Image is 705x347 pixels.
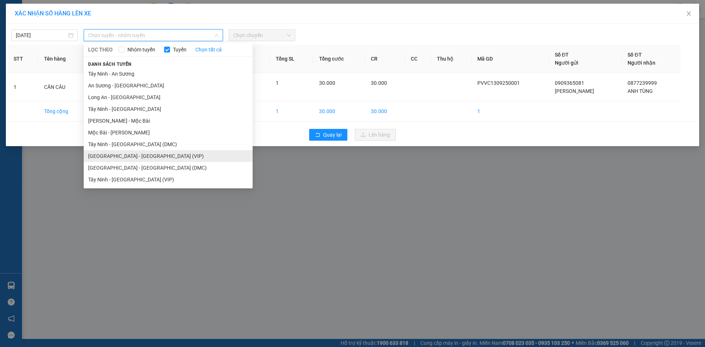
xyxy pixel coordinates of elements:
th: STT [8,45,38,73]
li: [STREET_ADDRESS][PERSON_NAME]. [GEOGRAPHIC_DATA], Tỉnh [GEOGRAPHIC_DATA] [69,18,307,27]
span: [PERSON_NAME] [555,88,594,94]
span: Chọn chuyến [233,30,291,41]
li: Mộc Bài - [PERSON_NAME] [84,127,253,138]
button: rollbackQuay lại [309,129,347,141]
td: CẦN CÂU [38,73,90,101]
li: Tây Ninh - An Sương [84,68,253,80]
th: Thu hộ [431,45,471,73]
span: Chọn tuyến - nhóm tuyến [88,30,218,41]
li: Tây Ninh - [GEOGRAPHIC_DATA] (VIP) [84,174,253,185]
td: 1 [270,101,313,122]
input: 13/09/2025 [16,31,67,39]
button: uploadLên hàng [355,129,396,141]
th: CR [365,45,405,73]
span: 1 [276,80,279,86]
li: [GEOGRAPHIC_DATA] - [GEOGRAPHIC_DATA] (DMC) [84,162,253,174]
span: ANH TÙNG [628,88,653,94]
th: Tên hàng [38,45,90,73]
li: [GEOGRAPHIC_DATA] - [GEOGRAPHIC_DATA] (VIP) [84,150,253,162]
span: Quay lại [323,131,341,139]
b: GỬI : PV Vincom [9,53,84,65]
td: 30.000 [365,101,405,122]
span: Số ĐT [628,52,641,58]
span: PVVC1309250001 [477,80,520,86]
span: Số ĐT [555,52,569,58]
span: Nhóm tuyến [124,46,158,54]
td: 1 [471,101,549,122]
li: Long An - [GEOGRAPHIC_DATA] [84,91,253,103]
th: Tổng cước [313,45,365,73]
li: Hotline: 1900 8153 [69,27,307,36]
th: Mã GD [471,45,549,73]
td: 30.000 [313,101,365,122]
button: Close [679,4,699,24]
span: XÁC NHẬN SỐ HÀNG LÊN XE [15,10,91,17]
li: Tây Ninh - [GEOGRAPHIC_DATA] [84,103,253,115]
th: CC [405,45,431,73]
span: close [686,11,692,17]
span: Người nhận [628,60,655,66]
span: 30.000 [319,80,335,86]
span: Tuyến [170,46,189,54]
th: Tổng SL [270,45,313,73]
span: 0909365081 [555,80,584,86]
span: Danh sách tuyến [84,61,136,68]
span: 0877239999 [628,80,657,86]
a: Chọn tất cả [195,46,222,54]
span: 30.000 [371,80,387,86]
span: rollback [315,132,320,138]
li: [PERSON_NAME] - Mộc Bài [84,115,253,127]
td: Tổng cộng [38,101,90,122]
li: An Sương - [GEOGRAPHIC_DATA] [84,80,253,91]
span: Người gửi [555,60,578,66]
img: logo.jpg [9,9,46,46]
li: Tây Ninh - [GEOGRAPHIC_DATA] (DMC) [84,138,253,150]
span: LỌC THEO [88,46,113,54]
td: 1 [8,73,38,101]
span: down [214,33,219,37]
